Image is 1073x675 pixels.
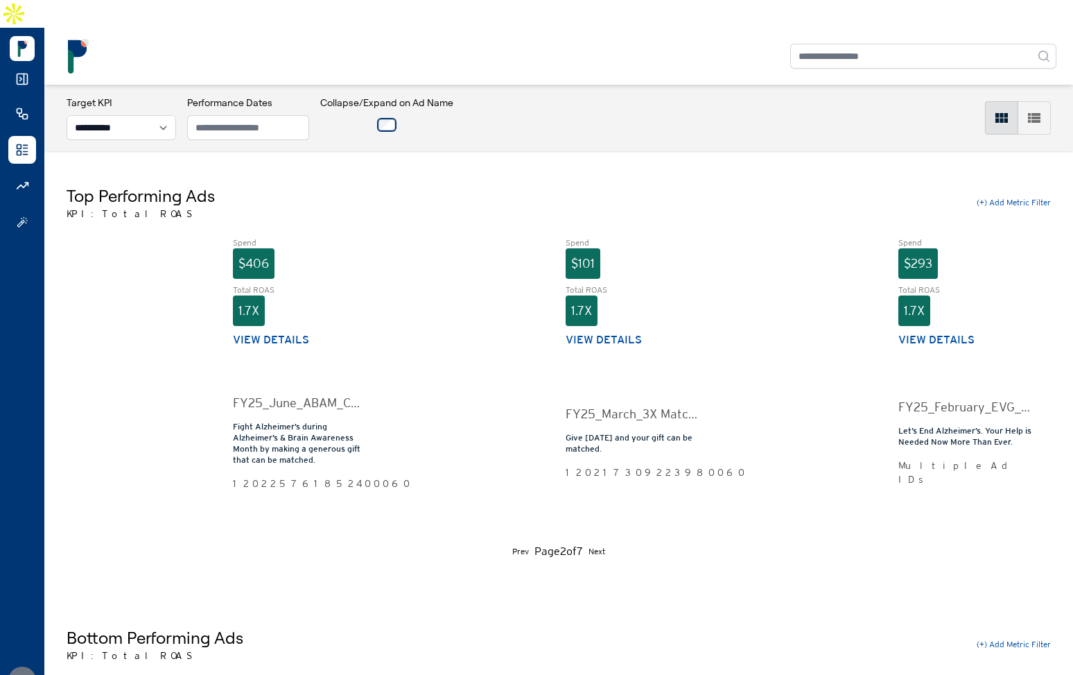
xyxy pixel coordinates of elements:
div: Page 2 of 7 [534,543,583,560]
div: Spend [898,237,1031,248]
div: $101 [566,248,600,279]
div: FY25_March_3X Match_Control [566,404,699,424]
div: Let’s End Alzheimer’s. Your Help is Needed Now More Than Ever. [898,425,1031,447]
button: (+) Add Metric Filter [977,639,1051,650]
div: $293 [898,248,938,279]
button: (+) Add Metric Filter [977,197,1051,208]
div: Multiple Ad IDs [898,459,1031,486]
div: 1.7X [566,296,597,326]
h3: Target KPI [67,96,176,110]
p: KPI: Total ROAS [67,649,243,663]
div: 1.7X [898,296,930,326]
div: FY25_June_ABAM_Control [233,393,366,413]
button: Prev [512,543,529,560]
img: logo [61,39,96,74]
img: Logo [10,36,35,61]
h5: Top Performing Ads [67,185,215,207]
div: Total ROAS [233,284,366,296]
div: 120217309223980060 [566,465,699,479]
div: FY25_February_EVG_Test [898,398,1031,417]
div: Fight Alzheimer’s during Alzheimer’s & Brain Awareness Month by making a generous gift that can b... [233,421,366,465]
button: Next [588,543,605,560]
div: Spend [233,237,366,248]
h5: Bottom Performing Ads [67,626,243,649]
button: View details [233,332,309,348]
p: KPI: Total ROAS [67,207,215,221]
h3: Collapse/Expand on Ad Name [320,96,453,110]
button: View details [898,332,975,348]
div: $406 [233,248,274,279]
div: Total ROAS [566,284,699,296]
div: Give [DATE] and your gift can be matched. [566,432,699,454]
div: 120225761852400060 [233,477,366,490]
div: Spend [566,237,699,248]
div: 1.7X [233,296,265,326]
h3: Performance Dates [187,96,309,110]
div: Total ROAS [898,284,1031,296]
button: View details [566,332,642,348]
